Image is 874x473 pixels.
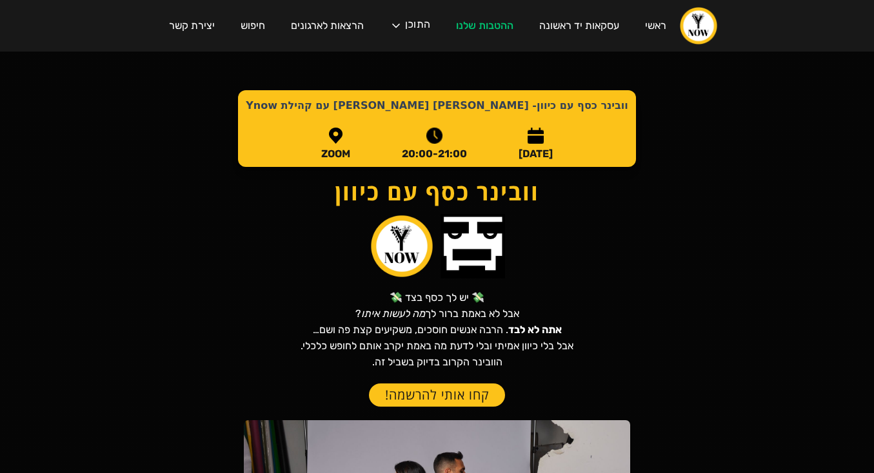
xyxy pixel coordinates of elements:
a: עסקאות יד ראשונה [526,8,632,44]
a: חיפוש [228,8,278,44]
div: 20:00-21:00 [402,149,467,159]
a: ראשי [632,8,679,44]
a: ההטבות שלנו [443,8,526,44]
a: יצירת קשר [156,8,228,44]
em: מה לעשות איתו [361,307,425,320]
strong: אתה לא לבד [508,323,562,336]
p: 💸 יש לך כסף בצד 💸 אבל לא באמת ברור לך ? . הרבה אנשים חוסכים, משקיעים קצת פה ושם… אבל בלי כיוון אמ... [301,289,573,370]
a: קחו אותי להרשמה! [369,383,505,407]
div: [DATE] [519,149,553,159]
div: התוכן [377,6,443,45]
a: home [679,6,718,45]
h1: וובינר כסף עם כיוון [251,180,622,203]
strong: וובינר כסף עם כיוון- [PERSON_NAME] [PERSON_NAME] עם קהילת Ynow [246,99,628,111]
div: ZOOM [321,149,350,159]
div: התוכן [405,19,430,32]
a: הרצאות לארגונים [278,8,377,44]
